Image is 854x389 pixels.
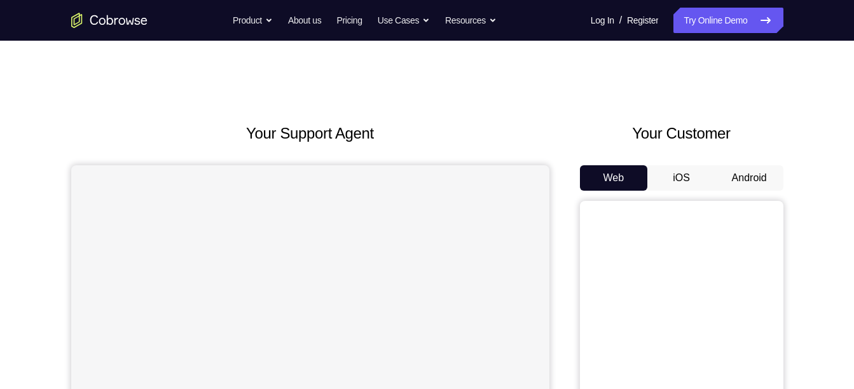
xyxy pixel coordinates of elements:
[445,8,497,33] button: Resources
[71,122,549,145] h2: Your Support Agent
[647,165,715,191] button: iOS
[288,8,321,33] a: About us
[336,8,362,33] a: Pricing
[580,122,783,145] h2: Your Customer
[619,13,622,28] span: /
[673,8,783,33] a: Try Online Demo
[591,8,614,33] a: Log In
[233,8,273,33] button: Product
[715,165,783,191] button: Android
[627,8,658,33] a: Register
[580,165,648,191] button: Web
[378,8,430,33] button: Use Cases
[71,13,148,28] a: Go to the home page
